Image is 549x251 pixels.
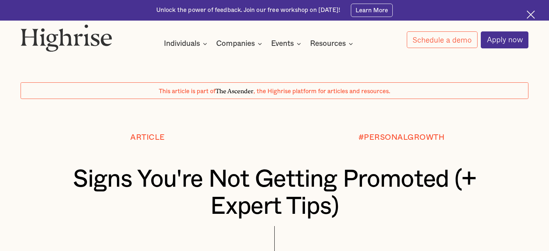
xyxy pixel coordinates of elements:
[164,39,200,48] div: Individuals
[271,39,303,48] div: Events
[358,133,445,142] div: #PERSONALGROWTH
[310,39,355,48] div: Resources
[216,39,264,48] div: Companies
[159,88,215,94] span: This article is part of
[527,10,535,19] img: Cross icon
[156,6,340,14] div: Unlock the power of feedback. Join our free workshop on [DATE]!
[42,166,507,220] h1: Signs You're Not Getting Promoted (+ Expert Tips)
[271,39,294,48] div: Events
[481,31,528,48] a: Apply now
[215,86,253,94] span: The Ascender
[216,39,255,48] div: Companies
[407,31,478,48] a: Schedule a demo
[351,4,393,17] a: Learn More
[130,133,165,142] div: Article
[310,39,346,48] div: Resources
[21,24,112,52] img: Highrise logo
[253,88,390,94] span: , the Highrise platform for articles and resources.
[164,39,209,48] div: Individuals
